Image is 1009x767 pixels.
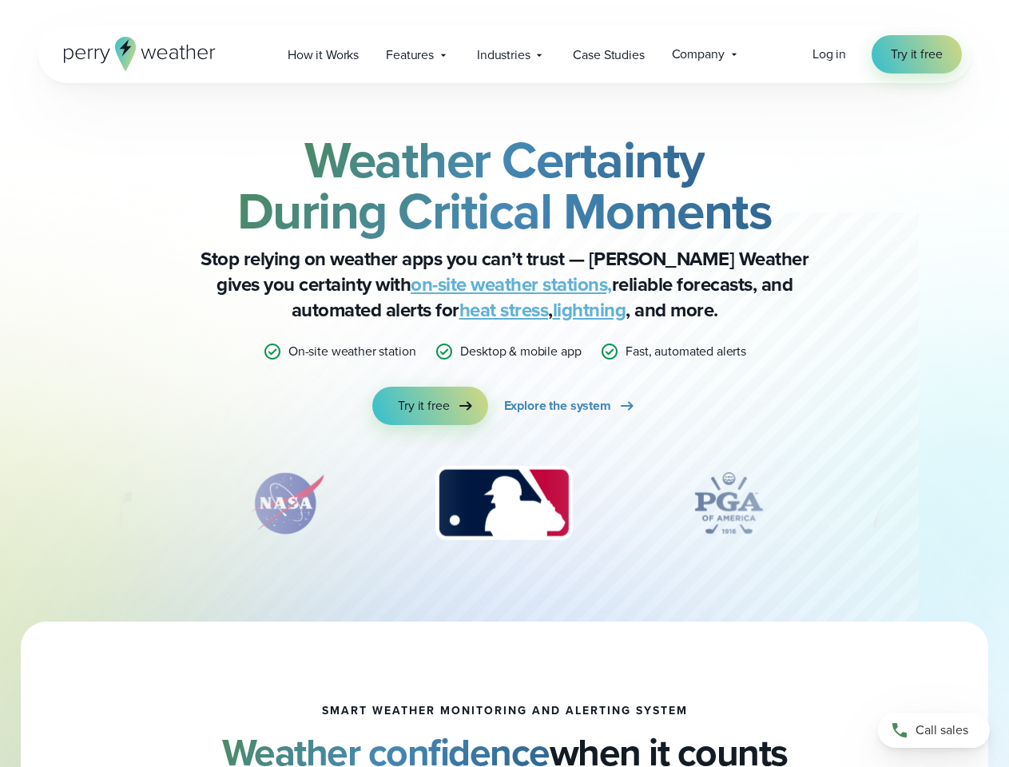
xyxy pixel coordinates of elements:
a: on-site weather stations, [411,270,612,299]
p: Stop relying on weather apps you can’t trust — [PERSON_NAME] Weather gives you certainty with rel... [185,246,824,323]
img: PGA.svg [665,463,793,543]
img: DPR-Construction.svg [869,463,997,543]
a: heat stress [459,296,549,324]
img: NASA.svg [231,463,343,543]
a: Call sales [878,713,990,748]
a: Case Studies [559,38,657,71]
div: 2 of 12 [231,463,343,543]
a: Try it free [372,387,487,425]
a: How it Works [274,38,372,71]
span: Call sales [916,721,968,740]
div: 4 of 12 [665,463,793,543]
p: Desktop & mobile app [460,342,581,361]
span: Try it free [891,45,942,64]
span: Case Studies [573,46,644,65]
span: Company [672,45,725,64]
span: Industries [477,46,530,65]
div: 5 of 12 [869,463,997,543]
img: MLB.svg [419,463,588,543]
span: Features [386,46,434,65]
a: Explore the system [504,387,637,425]
span: How it Works [288,46,359,65]
a: Log in [812,45,846,64]
h1: smart weather monitoring and alerting system [322,705,688,717]
a: Try it free [872,35,961,74]
div: 3 of 12 [419,463,588,543]
div: slideshow [118,463,892,551]
a: lightning [553,296,626,324]
span: Explore the system [504,396,611,415]
span: Try it free [398,396,449,415]
p: Fast, automated alerts [626,342,746,361]
span: Log in [812,45,846,63]
strong: Weather Certainty During Critical Moments [237,122,773,248]
p: On-site weather station [288,342,416,361]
